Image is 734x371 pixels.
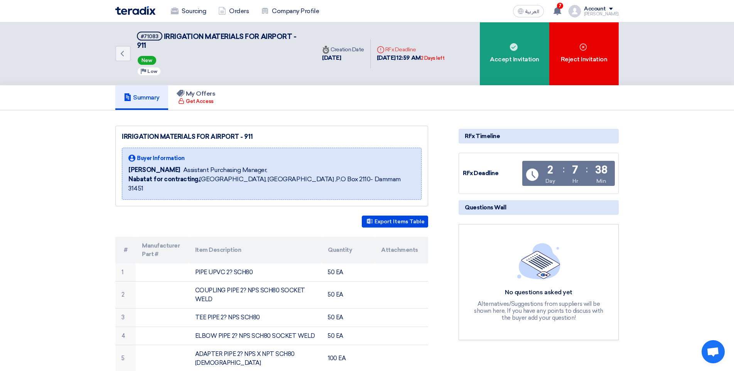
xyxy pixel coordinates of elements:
td: 50 EA [322,282,375,309]
td: ELBOW PIPE 2? NPS SCH80 SOCKET WELD [189,327,322,345]
div: Day [545,177,555,185]
span: Buyer Information [137,154,185,162]
a: Open chat [702,340,725,363]
th: Item Description [189,237,322,263]
span: Assistant Purchasing Manager, [183,165,267,175]
span: [GEOGRAPHIC_DATA], [GEOGRAPHIC_DATA] ,P.O Box 2110- Dammam 31451 [128,175,415,193]
td: TEE PIPE 2? NPS SCH80 [189,309,322,327]
div: Reject Invitation [549,22,619,85]
div: #71083 [141,34,159,39]
span: 7 [557,3,563,9]
button: العربية [513,5,544,17]
div: No questions asked yet [473,288,604,297]
div: Accept Invitation [480,22,549,85]
div: Alternatives/Suggestions from suppliers will be shown here, If you have any points to discuss wit... [473,300,604,321]
div: [DATE] [322,54,364,62]
th: # [115,237,136,263]
b: Nabatat for contracting, [128,175,199,183]
td: 50 EA [322,309,375,327]
a: Orders [212,3,255,20]
td: 3 [115,309,136,327]
td: 50 EA [322,263,375,282]
h5: My Offers [177,90,216,98]
th: Quantity [322,237,375,263]
div: [DATE] 12:59 AM [377,54,445,62]
a: Sourcing [165,3,212,20]
span: New [138,56,156,65]
div: Get Access [178,98,213,105]
div: 2 [547,165,553,175]
div: Hr [572,177,578,185]
span: العربية [525,9,539,14]
td: COUPLING PIPE 2? NPS SCH80 SOCKET WELD [189,282,322,309]
a: Summary [115,85,168,110]
td: PIPE UPVC 2? SCH80 [189,263,322,282]
td: 2 [115,282,136,309]
img: empty_state_list.svg [517,243,560,279]
div: 2 Days left [421,54,445,62]
span: [PERSON_NAME] [128,165,180,175]
div: RFx Deadline [377,46,445,54]
div: : [563,162,565,176]
div: IRRIGATION MATERIALS FOR AIRPORT - 911 [122,132,422,142]
div: : [586,162,588,176]
div: RFx Deadline [463,169,521,178]
div: Creation Date [322,46,364,54]
td: 1 [115,263,136,282]
div: Min [596,177,606,185]
img: Teradix logo [115,6,155,15]
span: Low [147,69,157,74]
h5: IRRIGATION MATERIALS FOR AIRPORT - 911 [137,32,307,51]
a: My Offers Get Access [168,85,224,110]
div: [PERSON_NAME] [584,12,619,16]
div: Account [584,6,606,12]
td: 50 EA [322,327,375,345]
td: 4 [115,327,136,345]
span: Questions Wall [465,203,506,212]
div: 7 [572,165,578,175]
h5: Summary [124,94,160,101]
button: Export Items Table [362,216,428,228]
img: profile_test.png [569,5,581,17]
span: IRRIGATION MATERIALS FOR AIRPORT - 911 [137,32,296,50]
th: Manufacturer Part # [136,237,189,263]
th: Attachments [375,237,428,263]
div: RFx Timeline [459,129,619,143]
a: Company Profile [255,3,325,20]
div: 38 [595,165,607,175]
